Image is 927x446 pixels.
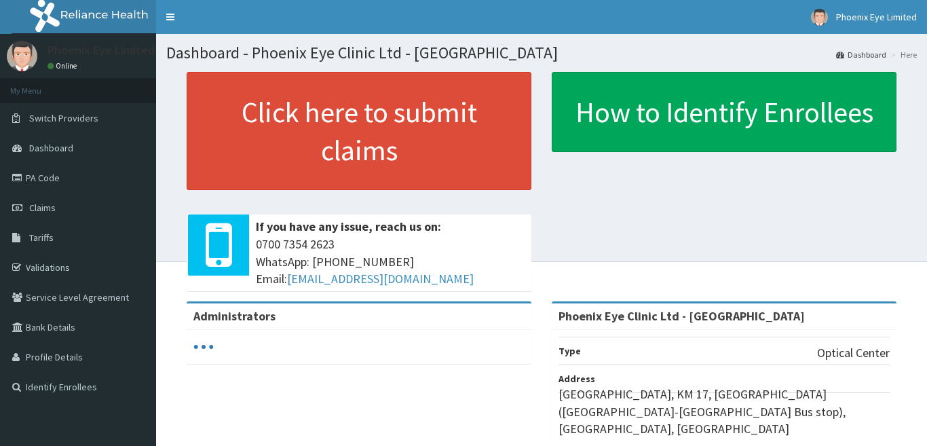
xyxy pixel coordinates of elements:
[817,344,890,362] p: Optical Center
[559,386,890,438] p: [GEOGRAPHIC_DATA], KM 17, [GEOGRAPHIC_DATA] ([GEOGRAPHIC_DATA]-[GEOGRAPHIC_DATA] Bus stop), [GEOG...
[29,112,98,124] span: Switch Providers
[559,308,805,324] strong: Phoenix Eye Clinic Ltd - [GEOGRAPHIC_DATA]
[29,142,73,154] span: Dashboard
[811,9,828,26] img: User Image
[552,72,896,152] a: How to Identify Enrollees
[166,44,917,62] h1: Dashboard - Phoenix Eye Clinic Ltd - [GEOGRAPHIC_DATA]
[256,219,441,234] b: If you have any issue, reach us on:
[29,202,56,214] span: Claims
[48,61,80,71] a: Online
[559,345,581,357] b: Type
[48,44,155,56] p: Phoenix Eye Limited
[193,308,276,324] b: Administrators
[187,72,531,190] a: Click here to submit claims
[287,271,474,286] a: [EMAIL_ADDRESS][DOMAIN_NAME]
[193,337,214,357] svg: audio-loading
[559,373,595,385] b: Address
[29,231,54,244] span: Tariffs
[7,41,37,71] img: User Image
[888,49,917,60] li: Here
[256,236,525,288] span: 0700 7354 2623 WhatsApp: [PHONE_NUMBER] Email:
[836,49,886,60] a: Dashboard
[836,11,917,23] span: Phoenix Eye Limited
